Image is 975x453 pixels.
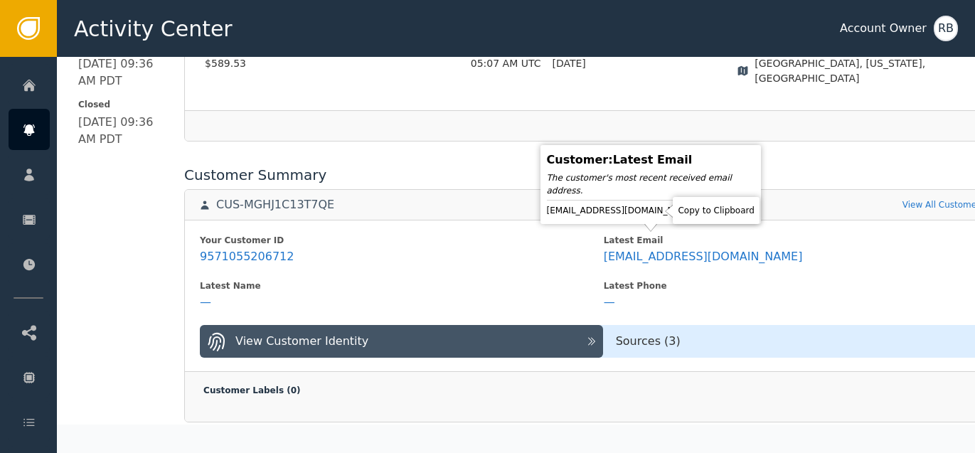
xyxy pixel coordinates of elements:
div: [EMAIL_ADDRESS][DOMAIN_NAME] [547,203,755,218]
button: RB [934,16,958,41]
div: Account Owner [840,20,927,37]
span: Activity Center [74,13,233,45]
div: View Customer Identity [235,333,368,350]
span: $589.53 [205,56,471,71]
div: Your Customer ID [200,234,604,247]
div: 9571055206712 [200,250,294,264]
span: [DATE] [552,56,585,71]
div: Latest Name [200,279,604,292]
span: Closed [78,98,164,111]
div: CUS-MGHJ1C13T7QE [216,198,334,212]
div: [DATE] 09:36 AM PDT [78,114,164,148]
div: — [200,295,211,309]
div: Customer : Latest Email [547,151,755,169]
div: [DATE] 09:36 AM PDT [78,55,164,90]
div: — [604,295,615,309]
span: Customer Labels ( 0 ) [203,385,300,395]
span: 05:07 AM UTC [471,56,541,71]
div: [EMAIL_ADDRESS][DOMAIN_NAME] [604,250,803,264]
button: View Customer Identity [200,325,603,358]
div: The customer's most recent received email address. [547,171,755,197]
div: Copy to Clipboard [676,201,755,220]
